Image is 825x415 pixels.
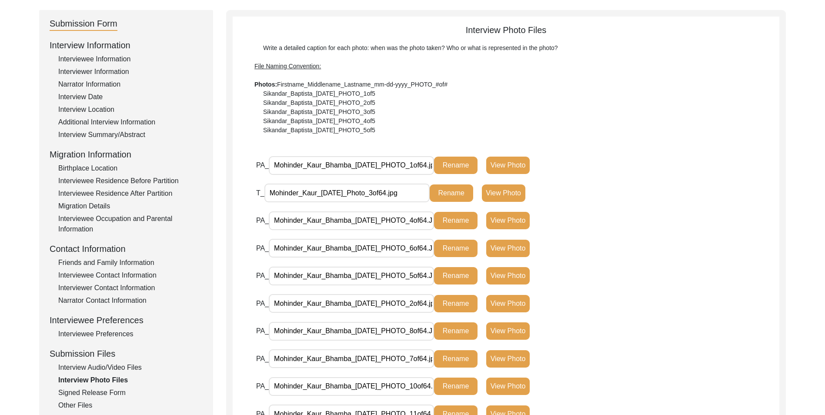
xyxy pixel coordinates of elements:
[58,295,203,306] div: Narrator Contact Information
[256,217,269,224] span: PA_
[430,184,473,202] button: Rename
[58,375,203,385] div: Interview Photo Files
[256,161,269,169] span: PA_
[58,54,203,64] div: Interviewee Information
[254,44,758,135] div: Write a detailed caption for each photo: when was the photo taken? Who or what is represented in ...
[58,67,203,77] div: Interviewer Information
[58,214,203,234] div: Interviewee Occupation and Parental Information
[256,300,269,307] span: PA_
[58,283,203,293] div: Interviewer Contact Information
[254,81,277,88] b: Photos:
[486,322,530,340] button: View Photo
[50,148,203,161] div: Migration Information
[58,388,203,398] div: Signed Release Form
[50,347,203,360] div: Submission Files
[434,212,478,229] button: Rename
[50,39,203,52] div: Interview Information
[434,378,478,395] button: Rename
[58,329,203,339] div: Interviewee Preferences
[434,267,478,284] button: Rename
[58,270,203,281] div: Interviewee Contact Information
[58,130,203,140] div: Interview Summary/Abstract
[486,240,530,257] button: View Photo
[58,92,203,102] div: Interview Date
[486,378,530,395] button: View Photo
[50,314,203,327] div: Interviewee Preferences
[482,184,525,202] button: View Photo
[58,400,203,411] div: Other Files
[58,176,203,186] div: Interviewee Residence Before Partition
[58,258,203,268] div: Friends and Family Information
[486,350,530,368] button: View Photo
[486,212,530,229] button: View Photo
[434,322,478,340] button: Rename
[256,189,264,197] span: T_
[58,188,203,199] div: Interviewee Residence After Partition
[58,362,203,373] div: Interview Audio/Video Files
[486,157,530,174] button: View Photo
[50,17,117,31] div: Submission Form
[254,63,321,70] span: File Naming Convention:
[58,201,203,211] div: Migration Details
[434,157,478,174] button: Rename
[434,240,478,257] button: Rename
[256,382,269,390] span: PA_
[256,327,269,335] span: PA_
[256,244,269,252] span: PA_
[256,272,269,279] span: PA_
[50,242,203,255] div: Contact Information
[233,23,779,135] div: Interview Photo Files
[58,104,203,115] div: Interview Location
[434,295,478,312] button: Rename
[256,355,269,362] span: PA_
[486,267,530,284] button: View Photo
[486,295,530,312] button: View Photo
[58,163,203,174] div: Birthplace Location
[58,79,203,90] div: Narrator Information
[434,350,478,368] button: Rename
[58,117,203,127] div: Additional Interview Information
